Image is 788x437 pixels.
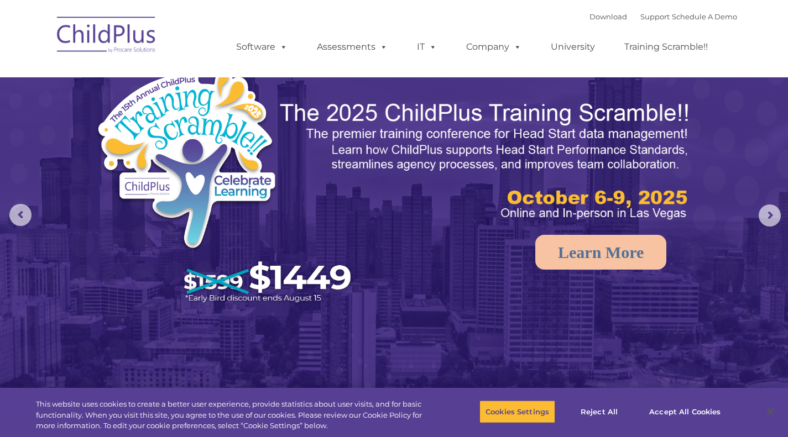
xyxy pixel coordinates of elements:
a: Learn More [535,235,666,270]
button: Cookies Settings [479,400,555,423]
font: | [589,12,737,21]
img: ChildPlus by Procare Solutions [51,9,162,64]
a: Assessments [306,36,399,58]
a: Company [455,36,533,58]
a: University [540,36,606,58]
button: Reject All [565,400,634,423]
div: This website uses cookies to create a better user experience, provide statistics about user visit... [36,399,434,431]
a: Software [225,36,299,58]
a: Schedule A Demo [672,12,737,21]
button: Close [758,399,782,424]
a: Download [589,12,627,21]
a: Training Scramble!! [613,36,719,58]
a: Support [640,12,670,21]
a: IT [406,36,448,58]
button: Accept All Cookies [643,400,727,423]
